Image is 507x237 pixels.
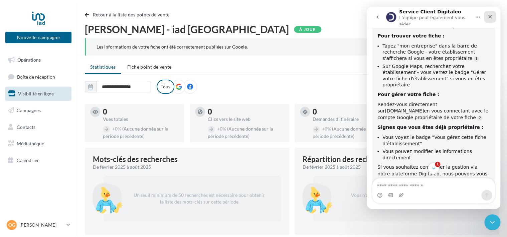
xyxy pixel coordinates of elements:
span: 0% [112,126,121,132]
div: Demandes d'itinéraire [313,117,389,122]
span: Contacts [17,124,35,130]
a: Boîte de réception [4,70,73,84]
a: Campagnes [4,103,73,117]
button: Retour à la liste des points de vente [85,11,172,19]
span: 0% [217,126,226,132]
span: (Aucune donnée sur la période précédente) [313,126,378,139]
div: De février 2025 à août 2025 [303,164,486,170]
span: (Aucune donnée sur la période précédente) [208,126,273,139]
p: Vous n'avez pas encore de statistiques de répartition des recherches sur cette fiche point de vente [337,186,480,211]
span: Boîte de réception [17,74,55,79]
span: 0% [322,126,331,132]
span: + [322,126,325,132]
a: Opérations [4,53,73,67]
span: Fiche point de vente [127,64,171,70]
a: OG [PERSON_NAME] [5,219,71,231]
div: De février 2025 à août 2025 [93,164,276,170]
p: [PERSON_NAME] [19,222,64,228]
span: Calendrier [17,157,39,163]
a: Calendrier [4,153,73,167]
div: Vues totales [103,117,179,122]
div: 0 [103,108,179,115]
span: Médiathèque [17,141,44,146]
div: 0 [313,108,389,115]
a: Contacts [4,120,73,134]
button: Nouvelle campagne [5,32,71,43]
span: Visibilité en ligne [18,91,54,96]
div: À jour [294,26,321,33]
span: OG [8,222,15,228]
a: Médiathèque [4,137,73,151]
span: Campagnes [17,107,41,113]
span: Opérations [17,57,41,63]
span: [PERSON_NAME] - iad [GEOGRAPHIC_DATA] [85,24,289,34]
span: Mots-clés des recherches [93,156,178,163]
span: + [112,126,115,132]
div: Les informations de votre fiche ont été correctement publiées sur Google. [97,44,488,50]
div: 0 [208,108,284,115]
span: (Aucune donnée sur la période précédente) [103,126,168,139]
span: + [217,126,220,132]
div: Clics vers le site web [208,117,284,122]
iframe: Intercom live chat [367,7,500,209]
p: Un seuil minimum de 50 recherches est nécessaire pour obtenir la liste des mots-clés sur cette pé... [128,186,271,211]
iframe: Intercom live chat [484,214,500,230]
div: Répartition des recherches [303,156,393,163]
span: Retour à la liste des points de vente [93,12,170,17]
a: Visibilité en ligne [4,87,73,101]
label: Tous [157,80,174,94]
